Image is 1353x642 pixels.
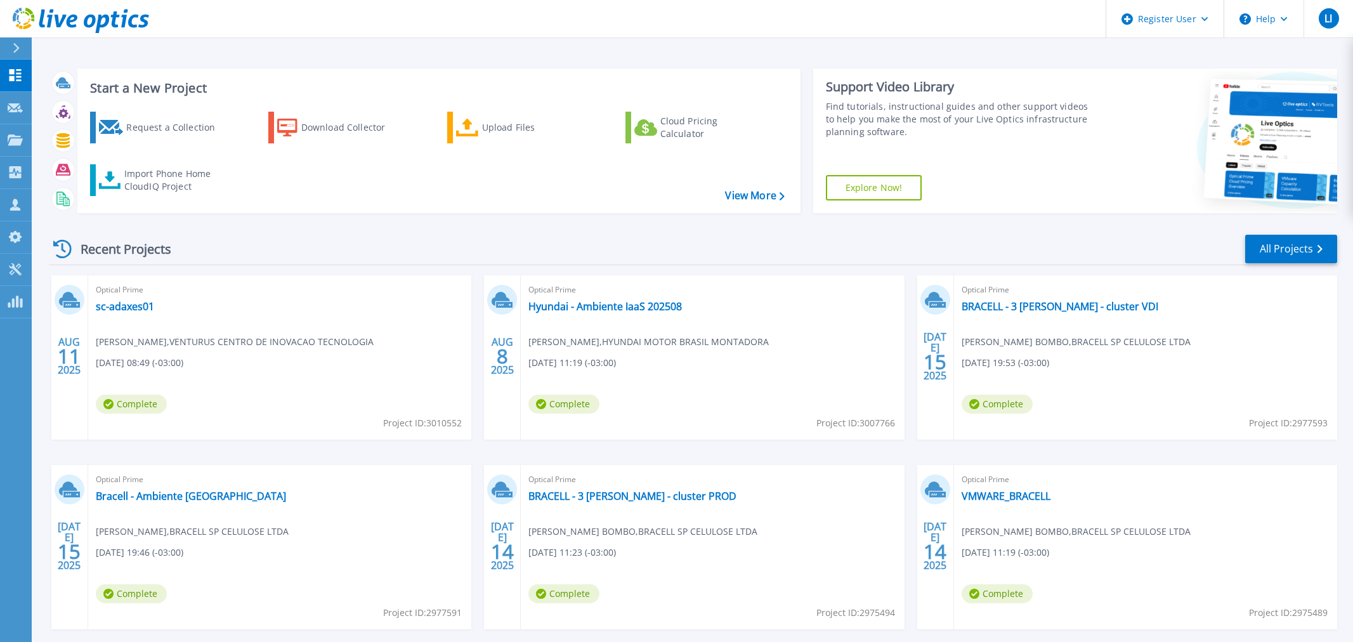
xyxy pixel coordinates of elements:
div: [DATE] 2025 [923,523,947,569]
span: Project ID: 2977593 [1249,416,1328,430]
div: AUG 2025 [57,333,81,379]
span: Complete [962,395,1033,414]
a: Cloud Pricing Calculator [625,112,767,143]
span: 15 [924,357,946,367]
span: Complete [528,395,599,414]
div: Recent Projects [49,233,188,265]
a: Upload Files [447,112,589,143]
span: Optical Prime [962,473,1330,487]
span: [DATE] 08:49 (-03:00) [96,356,183,370]
span: [DATE] 19:53 (-03:00) [962,356,1049,370]
span: [PERSON_NAME] BOMBO , BRACELL SP CELULOSE LTDA [528,525,757,539]
span: Project ID: 3007766 [816,416,895,430]
span: Optical Prime [96,283,464,297]
div: Request a Collection [126,115,228,140]
a: All Projects [1245,235,1337,263]
div: Upload Files [482,115,584,140]
h3: Start a New Project [90,81,784,95]
span: 14 [491,546,514,557]
span: Project ID: 2977591 [383,606,462,620]
div: Download Collector [301,115,403,140]
a: VMWARE_BRACELL [962,490,1050,502]
span: 8 [497,351,508,362]
a: BRACELL - 3 [PERSON_NAME] - cluster VDI [962,300,1158,313]
span: [PERSON_NAME] BOMBO , BRACELL SP CELULOSE LTDA [962,525,1191,539]
span: Project ID: 3010552 [383,416,462,430]
span: [PERSON_NAME] , VENTURUS CENTRO DE INOVACAO TECNOLOGIA [96,335,374,349]
a: Bracell - Ambiente [GEOGRAPHIC_DATA] [96,490,286,502]
a: View More [725,190,784,202]
div: [DATE] 2025 [490,523,514,569]
span: Optical Prime [96,473,464,487]
span: [PERSON_NAME] BOMBO , BRACELL SP CELULOSE LTDA [962,335,1191,349]
span: Optical Prime [528,473,896,487]
span: Project ID: 2975494 [816,606,895,620]
span: LI [1324,13,1332,23]
span: [PERSON_NAME] , HYUNDAI MOTOR BRASIL MONTADORA [528,335,769,349]
div: Support Video Library [826,79,1095,95]
span: [PERSON_NAME] , BRACELL SP CELULOSE LTDA [96,525,289,539]
div: [DATE] 2025 [57,523,81,569]
a: Download Collector [268,112,410,143]
div: Find tutorials, instructional guides and other support videos to help you make the most of your L... [826,100,1095,138]
span: 15 [58,546,81,557]
span: Complete [96,584,167,603]
a: Hyundai - Ambiente IaaS 202508 [528,300,682,313]
div: Import Phone Home CloudIQ Project [124,167,223,193]
span: [DATE] 11:23 (-03:00) [528,546,616,560]
a: sc-adaxes01 [96,300,154,313]
span: Project ID: 2975489 [1249,606,1328,620]
span: [DATE] 11:19 (-03:00) [528,356,616,370]
span: [DATE] 19:46 (-03:00) [96,546,183,560]
span: 14 [924,546,946,557]
span: Complete [96,395,167,414]
div: Cloud Pricing Calculator [660,115,762,140]
a: Explore Now! [826,175,922,200]
a: Request a Collection [90,112,232,143]
a: BRACELL - 3 [PERSON_NAME] - cluster PROD [528,490,736,502]
span: Optical Prime [528,283,896,297]
span: Optical Prime [962,283,1330,297]
span: Complete [962,584,1033,603]
span: 11 [58,351,81,362]
span: Complete [528,584,599,603]
div: AUG 2025 [490,333,514,379]
span: [DATE] 11:19 (-03:00) [962,546,1049,560]
div: [DATE] 2025 [923,333,947,379]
